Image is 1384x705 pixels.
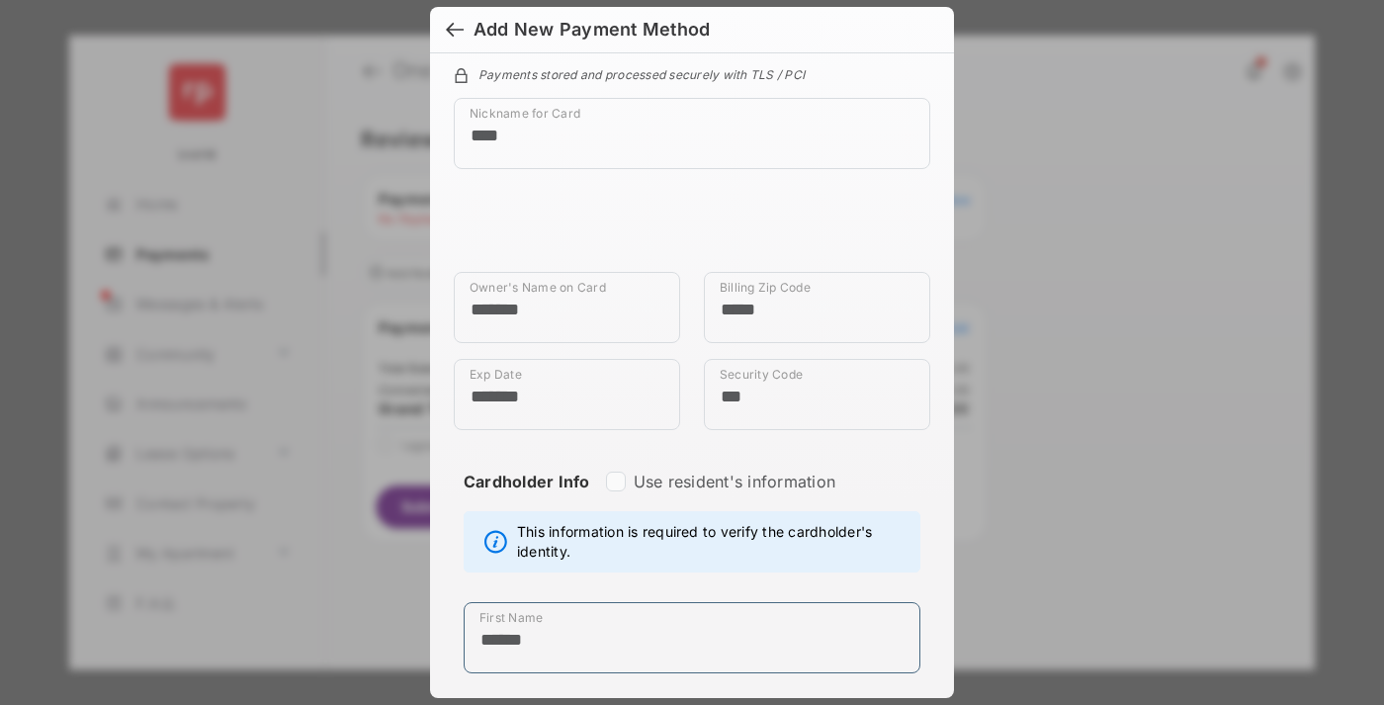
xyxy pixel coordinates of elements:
label: Use resident's information [634,472,835,491]
span: This information is required to verify the cardholder's identity. [517,522,909,562]
div: Add New Payment Method [474,19,710,41]
div: Payments stored and processed securely with TLS / PCI [454,64,930,82]
strong: Cardholder Info [464,472,590,527]
iframe: Credit card field [454,185,930,272]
